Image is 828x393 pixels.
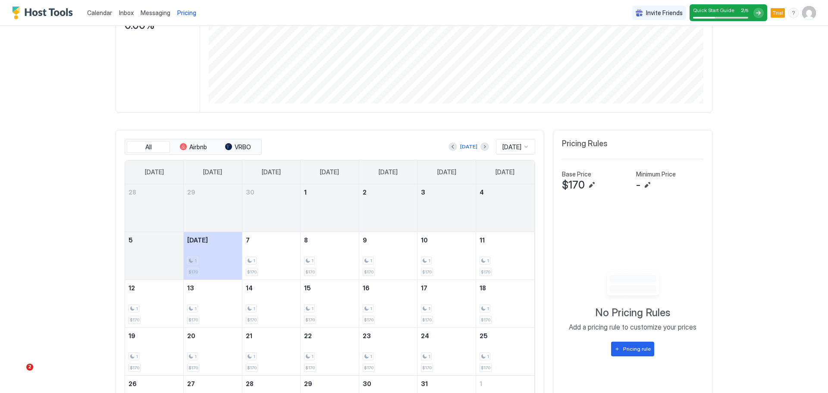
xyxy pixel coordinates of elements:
[428,306,430,311] span: 1
[476,328,534,344] a: October 25, 2025
[129,332,135,340] span: 19
[301,184,359,200] a: October 1, 2025
[417,280,476,327] td: October 17, 2025
[301,280,359,327] td: October 15, 2025
[194,160,231,184] a: Monday
[129,380,137,387] span: 26
[184,376,242,392] a: October 27, 2025
[87,9,112,16] span: Calendar
[636,170,676,178] span: Minimum Price
[242,184,301,200] a: September 30, 2025
[481,365,490,371] span: $170
[235,143,251,151] span: VRBO
[772,9,783,17] span: Trial
[125,139,262,155] div: tab-group
[187,189,195,196] span: 29
[363,236,367,244] span: 9
[636,179,640,192] span: -
[125,184,184,232] td: September 28, 2025
[421,236,428,244] span: 10
[125,232,184,280] td: October 5, 2025
[417,232,476,248] a: October 10, 2025
[301,328,359,344] a: October 22, 2025
[487,354,489,359] span: 1
[194,306,197,311] span: 1
[242,280,301,296] a: October 14, 2025
[417,184,476,232] td: October 3, 2025
[741,7,744,13] span: 2
[184,184,242,232] td: September 29, 2025
[417,232,476,280] td: October 10, 2025
[363,380,371,387] span: 30
[12,6,77,19] a: Host Tools Logo
[184,280,242,327] td: October 13, 2025
[744,8,748,13] span: / 5
[417,376,476,392] a: October 31, 2025
[145,143,152,151] span: All
[242,280,301,327] td: October 14, 2025
[359,232,417,248] a: October 9, 2025
[125,376,183,392] a: October 26, 2025
[145,168,164,176] span: [DATE]
[480,236,485,244] span: 11
[476,280,534,327] td: October 18, 2025
[370,306,372,311] span: 1
[194,354,197,359] span: 1
[125,280,183,296] a: October 12, 2025
[304,332,312,340] span: 22
[359,184,417,200] a: October 2, 2025
[428,354,430,359] span: 1
[188,365,198,371] span: $170
[476,327,534,375] td: October 25, 2025
[481,269,490,275] span: $170
[364,269,373,275] span: $170
[194,258,197,264] span: 1
[476,232,534,248] a: October 11, 2025
[187,284,194,292] span: 13
[476,280,534,296] a: October 18, 2025
[184,232,242,248] a: October 6, 2025
[301,184,359,232] td: October 1, 2025
[136,160,172,184] a: Sunday
[129,236,133,244] span: 5
[247,317,257,323] span: $170
[364,317,373,323] span: $170
[459,141,479,152] button: [DATE]
[184,280,242,296] a: October 13, 2025
[87,8,112,17] a: Calendar
[476,232,534,280] td: October 11, 2025
[177,9,196,17] span: Pricing
[569,323,696,331] span: Add a pricing rule to customize your prices
[301,232,359,280] td: October 8, 2025
[476,376,534,392] a: November 1, 2025
[370,160,406,184] a: Thursday
[242,232,301,248] a: October 7, 2025
[253,160,289,184] a: Tuesday
[262,168,281,176] span: [DATE]
[184,327,242,375] td: October 20, 2025
[304,189,307,196] span: 1
[359,376,417,392] a: October 30, 2025
[247,269,257,275] span: $170
[802,6,816,20] div: User profile
[562,170,591,178] span: Base Price
[623,345,651,353] div: Pricing rule
[448,142,457,151] button: Previous month
[253,306,255,311] span: 1
[364,365,373,371] span: $170
[421,284,427,292] span: 17
[304,284,311,292] span: 15
[247,365,257,371] span: $170
[502,143,521,151] span: [DATE]
[487,258,489,264] span: 1
[363,189,367,196] span: 2
[417,280,476,296] a: October 17, 2025
[187,380,195,387] span: 27
[301,376,359,392] a: October 29, 2025
[359,328,417,344] a: October 23, 2025
[253,258,255,264] span: 1
[305,269,315,275] span: $170
[429,160,465,184] a: Friday
[184,232,242,280] td: October 6, 2025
